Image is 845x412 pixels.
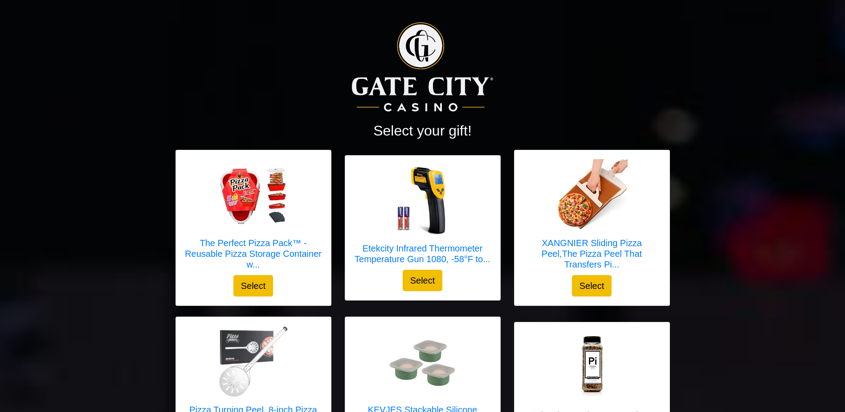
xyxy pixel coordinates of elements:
img: KEVJES Stackable Silicone Artisan Pizza Dough Proofing Boxes Proving Containers with Lids pizza m... [387,326,458,397]
img: XANGNIER Sliding Pizza Peel,The Pizza Peel That Transfers Pizza Perfectly,Super Magic Peel Pizza,... [556,159,628,231]
img: Spiceology - Pizza Seasoning - Italian Seasonings - Herbaceous All-Purpose Italian Herb Blend - 1... [556,331,628,403]
h5: The Perfect Pizza Pack™ - Reusable Pizza Storage Container w... [185,238,322,270]
a: Etekcity Infrared Thermometer Temperature Gun 1080, -58°F to 1130°F for Meat Food Pizza Oven Grid... [354,165,491,270]
a: XANGNIER Sliding Pizza Peel,The Pizza Peel That Transfers Pizza Perfectly,Super Magic Peel Pizza,... [523,159,661,275]
h2: Select your gift! [176,122,670,139]
button: Select [233,275,274,297]
h5: XANGNIER Sliding Pizza Peel,The Pizza Peel That Transfers Pi... [523,238,661,270]
img: Pizza Turning Peel, 8-inch Pizza Peel Turner Spinner, Long Handle Perforated Aluminum Pizza Peel ... [218,326,289,397]
img: The Perfect Pizza Pack™ - Reusable Pizza Storage Container with 5 Microwavable Serving Trays - BP... [218,164,289,227]
h5: Etekcity Infrared Thermometer Temperature Gun 1080, -58°F to... [354,243,491,264]
a: The Perfect Pizza Pack™ - Reusable Pizza Storage Container with 5 Microwavable Serving Trays - BP... [185,159,322,275]
button: Select [403,270,443,291]
img: Logo [352,22,493,111]
button: Select [572,275,612,297]
img: Etekcity Infrared Thermometer Temperature Gun 1080, -58°F to 1130°F for Meat Food Pizza Oven Grid... [387,165,458,236]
